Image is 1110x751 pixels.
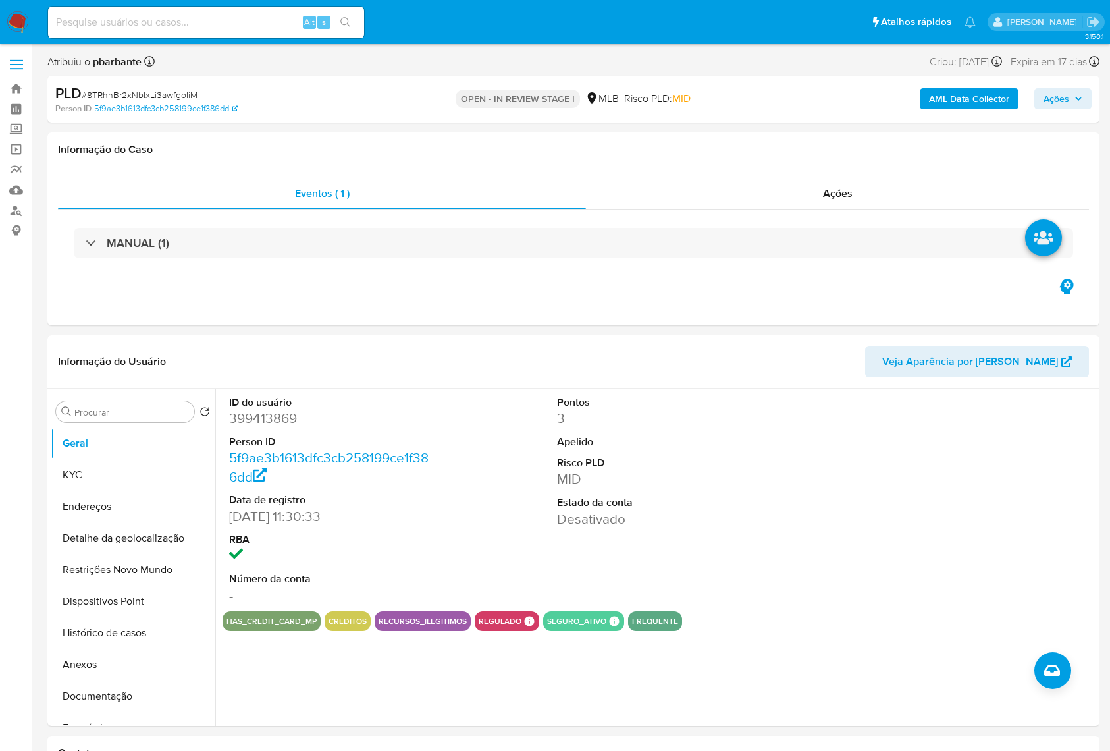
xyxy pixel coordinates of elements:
[929,88,1009,109] b: AML Data Collector
[229,572,435,586] dt: Número da conta
[557,470,762,488] dd: MID
[74,406,189,418] input: Procurar
[329,619,367,624] button: creditos
[229,435,435,449] dt: Person ID
[74,228,1073,258] div: MANUAL (1)
[304,16,315,28] span: Alt
[90,54,142,69] b: pbarbante
[58,143,1089,156] h1: Informação do Caso
[557,435,762,449] dt: Apelido
[51,522,215,554] button: Detalhe da geolocalização
[1034,88,1092,109] button: Ações
[585,92,619,106] div: MLB
[882,346,1058,377] span: Veja Aparência por [PERSON_NAME]
[322,16,326,28] span: s
[823,186,853,201] span: Ações
[479,619,521,624] button: regulado
[632,619,678,624] button: frequente
[379,619,467,624] button: recursos_ilegitimos
[1086,15,1100,29] a: Sair
[107,236,169,250] h3: MANUAL (1)
[51,681,215,712] button: Documentação
[557,495,762,510] dt: Estado da conta
[229,586,435,605] dd: -
[51,617,215,649] button: Histórico de casos
[557,456,762,470] dt: Risco PLD
[930,53,1002,70] div: Criou: [DATE]
[865,346,1089,377] button: Veja Aparência por [PERSON_NAME]
[1044,88,1069,109] span: Ações
[51,491,215,522] button: Endereços
[48,14,364,31] input: Pesquise usuários ou casos...
[51,586,215,617] button: Dispositivos Point
[55,103,92,115] b: Person ID
[47,55,142,69] span: Atribuiu o
[51,712,215,744] button: Empréstimos
[920,88,1018,109] button: AML Data Collector
[557,409,762,428] dd: 3
[51,554,215,586] button: Restrições Novo Mundo
[229,507,435,526] dd: [DATE] 11:30:33
[881,15,951,29] span: Atalhos rápidos
[965,16,976,28] a: Notificações
[557,510,762,528] dd: Desativado
[229,532,435,547] dt: RBA
[58,355,166,368] h1: Informação do Usuário
[51,459,215,491] button: KYC
[55,82,82,103] b: PLD
[51,428,215,459] button: Geral
[94,103,238,115] a: 5f9ae3b1613dfc3cb258199ce1f386dd
[295,186,350,201] span: Eventos ( 1 )
[557,395,762,410] dt: Pontos
[456,90,580,108] p: OPEN - IN REVIEW STAGE I
[82,88,198,101] span: # 8TRhnBr2xNbIxLi3awfgoIiM
[624,92,691,106] span: Risco PLD:
[1007,16,1082,28] p: priscilla.barbante@mercadopago.com.br
[1005,53,1008,70] span: -
[1011,55,1087,69] span: Expira em 17 dias
[226,619,317,624] button: has_credit_card_mp
[229,493,435,507] dt: Data de registro
[229,448,429,486] a: 5f9ae3b1613dfc3cb258199ce1f386dd
[229,395,435,410] dt: ID do usuário
[332,13,359,32] button: search-icon
[672,91,691,106] span: MID
[51,649,215,681] button: Anexos
[547,619,606,624] button: seguro_ativo
[199,406,210,421] button: Retornar ao pedido padrão
[61,406,72,417] button: Procurar
[229,409,435,428] dd: 399413869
